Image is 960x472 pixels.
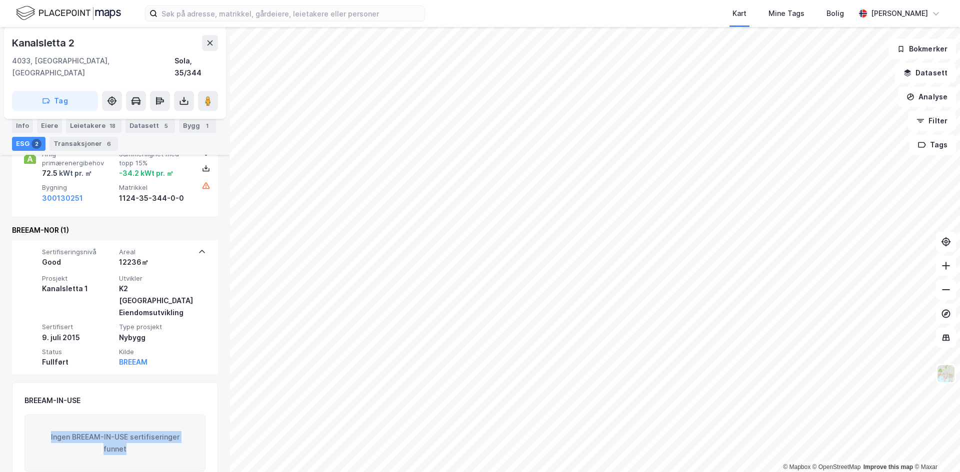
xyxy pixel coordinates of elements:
[898,87,956,107] button: Analyse
[24,395,80,407] div: BREEAM-IN-USE
[42,356,115,368] div: Fullført
[37,119,62,133] div: Eiere
[42,348,115,356] span: Status
[12,119,33,133] div: Info
[104,139,114,149] div: 6
[12,91,98,111] button: Tag
[202,121,212,131] div: 1
[12,35,76,51] div: Kanalsletta 2
[119,183,192,192] span: Matrikkel
[24,415,205,472] div: Ingen BREEAM-IN-USE sertifiseringer funnet
[161,121,171,131] div: 5
[42,256,115,268] div: Good
[157,6,424,21] input: Søk på adresse, matrikkel, gårdeiere, leietakere eller personer
[42,192,83,204] button: 300130251
[42,283,115,295] div: Kanalsletta 1
[909,135,956,155] button: Tags
[910,424,960,472] iframe: Chat Widget
[12,224,218,236] div: BREEAM-NOR (1)
[42,274,115,283] span: Prosjekt
[888,39,956,59] button: Bokmerker
[936,364,955,383] img: Z
[768,7,804,19] div: Mine Tags
[66,119,121,133] div: Leietakere
[174,55,218,79] div: Sola, 35/344
[895,63,956,83] button: Datasett
[119,356,147,368] button: BREEAM
[812,464,861,471] a: OpenStreetMap
[826,7,844,19] div: Bolig
[125,119,175,133] div: Datasett
[732,7,746,19] div: Kart
[12,55,174,79] div: 4033, [GEOGRAPHIC_DATA], [GEOGRAPHIC_DATA]
[42,323,115,331] span: Sertifisert
[12,137,45,151] div: ESG
[16,4,121,22] img: logo.f888ab2527a4732fd821a326f86c7f29.svg
[42,150,115,167] span: Årlig primærenergibehov
[119,348,192,356] span: Kilde
[107,121,117,131] div: 18
[57,167,92,179] div: kWt pr. ㎡
[871,7,928,19] div: [PERSON_NAME]
[119,256,192,268] div: 12236㎡
[119,248,192,256] span: Areal
[119,283,192,319] div: K2 [GEOGRAPHIC_DATA] Eiendomsutvikling
[31,139,41,149] div: 2
[42,183,115,192] span: Bygning
[119,332,192,344] div: Nybygg
[783,464,810,471] a: Mapbox
[119,150,192,167] span: Sammenlignet med topp 15%
[179,119,216,133] div: Bygg
[42,167,92,179] div: 72.5
[119,323,192,331] span: Type prosjekt
[119,192,192,204] div: 1124-35-344-0-0
[49,137,118,151] div: Transaksjoner
[119,274,192,283] span: Utvikler
[863,464,913,471] a: Improve this map
[42,332,115,344] div: 9. juli 2015
[42,248,115,256] span: Sertifiseringsnivå
[119,167,173,179] div: -34.2 kWt pr. ㎡
[908,111,956,131] button: Filter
